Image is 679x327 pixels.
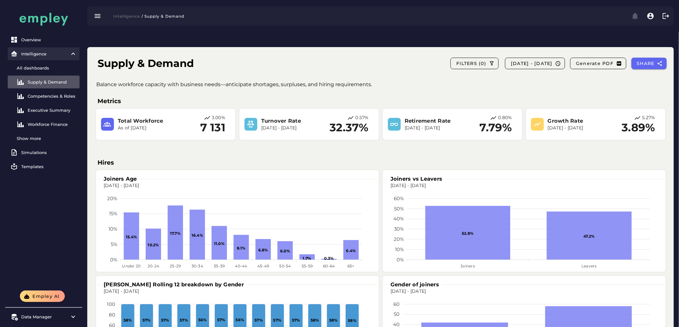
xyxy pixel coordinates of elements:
[511,61,553,66] span: [DATE] - [DATE]
[170,264,181,268] tspan: 25-29
[140,12,188,20] button: / Supply & Demand
[394,226,404,232] tspan: 30%
[28,122,77,127] div: Workforce Finance
[356,115,369,121] p: 0.57%
[498,115,512,121] p: 0.80%
[397,257,404,263] tspan: 0%
[548,117,613,125] h3: Growth Rate
[394,206,404,212] tspan: 50%
[302,264,313,268] tspan: 55-59
[642,115,655,121] p: 5.27%
[8,104,80,117] a: Executive Summary
[8,160,80,173] a: Templates
[582,264,597,268] tspan: Leavers
[28,79,77,85] div: Supply & Demand
[632,58,667,69] button: SHARE
[96,81,675,88] p: Balance workforce capacity with business needs—anticipate shortages, surpluses, and hiring requir...
[394,311,400,317] tspan: 50
[576,61,614,66] span: Generate PDF
[98,56,194,71] h1: Supply & Demand
[148,264,159,268] tspan: 20-24
[32,293,60,299] span: Empley AI
[8,118,80,131] a: Workforce Finance
[8,90,80,102] a: Competencies & Roles
[101,281,246,288] h3: [PERSON_NAME] Rolling 12 breakdown by Gender
[101,175,140,183] h3: Joiners Age
[395,246,404,252] tspan: 10%
[451,58,499,69] button: FILTERS (0)
[21,150,77,155] div: Simulations
[8,61,80,74] a: All dashboards
[109,211,117,217] tspan: 15%
[548,125,613,131] p: [DATE] - [DATE]
[394,236,404,242] tspan: 20%
[394,195,404,201] tspan: 60%
[388,281,442,288] h3: Gender of joiners
[257,264,269,268] tspan: 45-49
[8,146,80,159] a: Simulations
[405,117,469,125] h3: Retirement Rate
[480,121,512,134] h2: 7.79%
[323,264,335,268] tspan: 60-64
[393,301,400,307] tspan: 60
[110,257,117,263] tspan: 0%
[200,121,225,134] h2: 7 131
[111,241,117,247] tspan: 5%
[109,312,116,318] tspan: 80
[108,226,117,232] tspan: 10%
[235,264,247,268] tspan: 40-44
[17,65,77,70] div: All dashboards
[8,76,80,88] a: Supply & Demand
[107,301,115,307] tspan: 100
[107,195,117,201] tspan: 20%
[21,37,77,42] div: Overview
[118,125,183,131] p: As of [DATE]
[388,175,445,183] h3: Joiners vs Leavers
[261,125,326,131] p: [DATE] - [DATE]
[348,264,355,268] tspan: 65+
[261,117,326,125] h3: Turnover Rate
[21,51,66,56] div: Intelligence
[21,164,77,169] div: Templates
[21,314,66,319] div: Data Manager
[141,14,184,19] span: / Supply & Demand
[456,61,486,66] span: FILTERS (0)
[28,94,77,99] div: Competencies & Roles
[98,97,664,106] h3: Metrics
[393,216,404,222] tspan: 40%
[20,290,65,302] button: Empley AI
[17,136,77,141] div: Show more
[637,61,655,66] span: SHARE
[122,264,141,268] tspan: Under 20
[405,125,469,131] p: [DATE] - [DATE]
[330,121,369,134] h2: 32.37%
[113,14,140,19] span: Intelligence
[118,117,183,125] h3: Total Workforce
[570,58,626,69] button: Generate PDF
[214,264,225,268] tspan: 35-39
[8,33,80,46] a: Overview
[622,121,655,134] h2: 3.89%
[28,108,77,113] div: Executive Summary
[279,264,291,268] tspan: 50-54
[192,264,203,268] tspan: 30-34
[460,264,475,268] tspan: Joiners
[505,58,565,69] button: [DATE] - [DATE]
[212,115,225,121] p: 3.00%
[109,12,140,20] button: Intelligence
[98,158,664,167] h3: Hires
